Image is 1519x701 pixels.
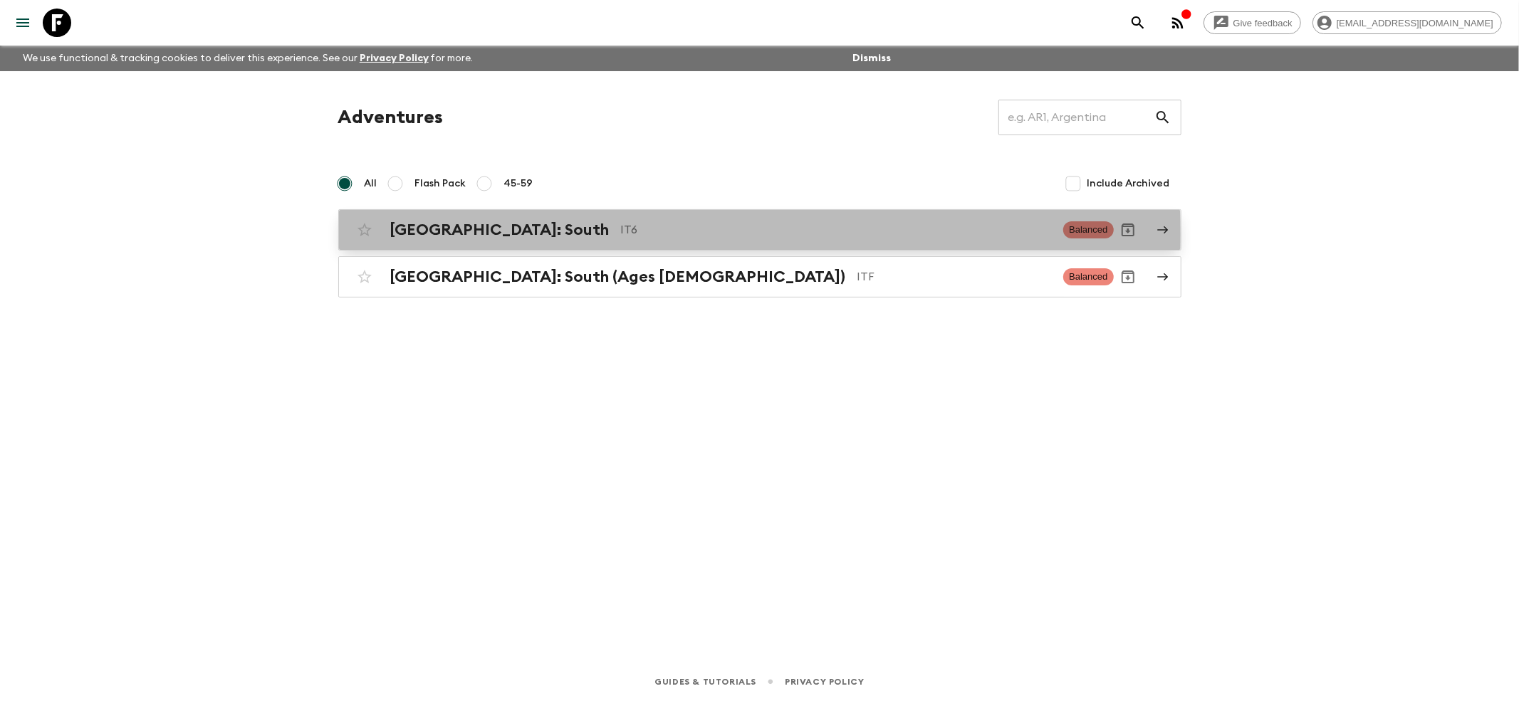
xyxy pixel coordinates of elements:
[1204,11,1301,34] a: Give feedback
[621,221,1053,238] p: IT6
[1312,11,1502,34] div: [EMAIL_ADDRESS][DOMAIN_NAME]
[1063,221,1113,238] span: Balanced
[415,176,466,191] span: Flash Pack
[17,46,479,71] p: We use functional & tracking cookies to deliver this experience. See our for more.
[338,209,1181,251] a: [GEOGRAPHIC_DATA]: SouthIT6BalancedArchive
[1226,18,1300,28] span: Give feedback
[785,674,864,690] a: Privacy Policy
[857,268,1053,285] p: ITF
[849,48,894,68] button: Dismiss
[504,176,533,191] span: 45-59
[1114,263,1142,291] button: Archive
[654,674,756,690] a: Guides & Tutorials
[360,53,429,63] a: Privacy Policy
[1087,176,1170,191] span: Include Archived
[338,256,1181,297] a: [GEOGRAPHIC_DATA]: South (Ages [DEMOGRAPHIC_DATA])ITFBalancedArchive
[1124,9,1152,37] button: search adventures
[1063,268,1113,285] span: Balanced
[1114,216,1142,244] button: Archive
[365,176,377,191] span: All
[390,268,846,286] h2: [GEOGRAPHIC_DATA]: South (Ages [DEMOGRAPHIC_DATA])
[390,221,610,239] h2: [GEOGRAPHIC_DATA]: South
[1329,18,1501,28] span: [EMAIL_ADDRESS][DOMAIN_NAME]
[998,97,1154,137] input: e.g. AR1, Argentina
[9,9,37,37] button: menu
[338,103,444,132] h1: Adventures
